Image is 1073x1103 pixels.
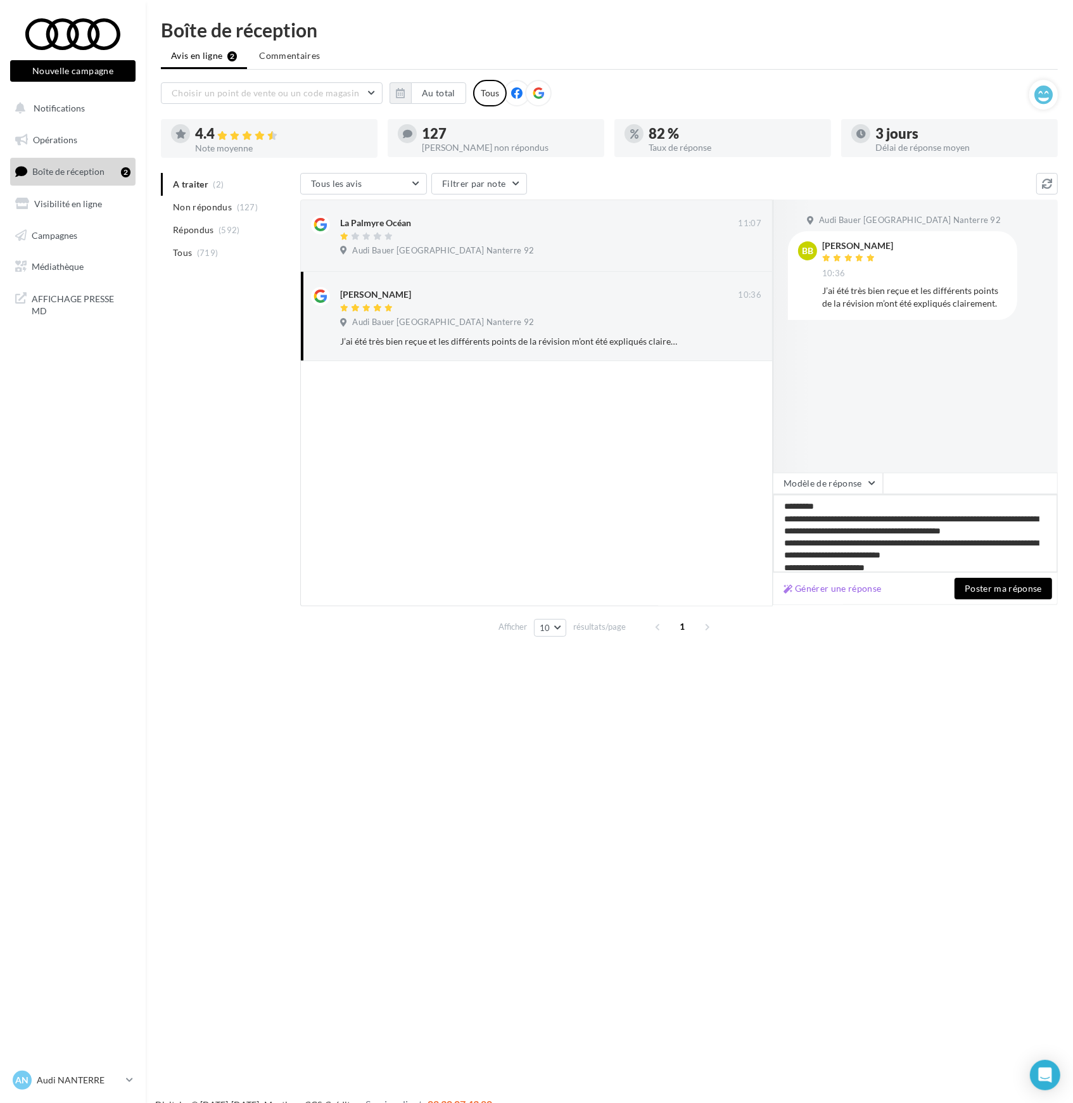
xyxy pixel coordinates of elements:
[1030,1060,1060,1090] div: Open Intercom Messenger
[34,198,102,209] span: Visibilité en ligne
[8,127,138,153] a: Opérations
[431,173,527,194] button: Filtrer par note
[259,49,320,62] span: Commentaires
[197,248,219,258] span: (719)
[352,245,534,257] span: Audi Bauer [GEOGRAPHIC_DATA] Nanterre 92
[340,217,411,229] div: La Palmyre Océan
[121,167,130,177] div: 2
[649,143,821,152] div: Taux de réponse
[32,261,84,272] span: Médiathèque
[32,229,77,240] span: Campagnes
[352,317,534,328] span: Audi Bauer [GEOGRAPHIC_DATA] Nanterre 92
[875,143,1048,152] div: Délai de réponse moyen
[340,335,679,348] div: J’ai été très bien reçue et les différents points de la révision m’ont été expliqués clairement.
[673,616,693,637] span: 1
[195,127,367,141] div: 4.4
[8,253,138,280] a: Médiathèque
[8,222,138,249] a: Campagnes
[473,80,507,106] div: Tous
[778,581,887,596] button: Générer une réponse
[422,143,594,152] div: [PERSON_NAME] non répondus
[300,173,427,194] button: Tous les avis
[173,201,232,214] span: Non répondus
[8,191,138,217] a: Visibilité en ligne
[822,284,1007,310] div: J’ai été très bien reçue et les différents points de la révision m’ont été expliqués clairement.
[173,224,214,236] span: Répondus
[390,82,466,104] button: Au total
[16,1074,29,1087] span: AN
[161,20,1058,39] div: Boîte de réception
[34,103,85,113] span: Notifications
[534,619,566,637] button: 10
[173,246,192,259] span: Tous
[540,623,550,633] span: 10
[37,1074,121,1087] p: Audi NANTERRE
[738,290,761,301] span: 10:36
[773,473,883,494] button: Modèle de réponse
[8,95,133,122] button: Notifications
[8,158,138,185] a: Boîte de réception2
[311,178,362,189] span: Tous les avis
[955,578,1052,599] button: Poster ma réponse
[822,241,893,250] div: [PERSON_NAME]
[822,268,846,279] span: 10:36
[10,1068,136,1092] a: AN Audi NANTERRE
[32,166,105,177] span: Boîte de réception
[33,134,77,145] span: Opérations
[161,82,383,104] button: Choisir un point de vente ou un code magasin
[573,621,626,633] span: résultats/page
[875,127,1048,141] div: 3 jours
[340,288,411,301] div: [PERSON_NAME]
[237,202,258,212] span: (127)
[649,127,821,141] div: 82 %
[498,621,527,633] span: Afficher
[195,144,367,153] div: Note moyenne
[32,290,130,317] span: AFFICHAGE PRESSE MD
[819,215,1001,226] span: Audi Bauer [GEOGRAPHIC_DATA] Nanterre 92
[8,285,138,322] a: AFFICHAGE PRESSE MD
[411,82,466,104] button: Au total
[422,127,594,141] div: 127
[738,218,761,229] span: 11:07
[219,225,240,235] span: (592)
[172,87,359,98] span: Choisir un point de vente ou un code magasin
[10,60,136,82] button: Nouvelle campagne
[802,245,813,257] span: BB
